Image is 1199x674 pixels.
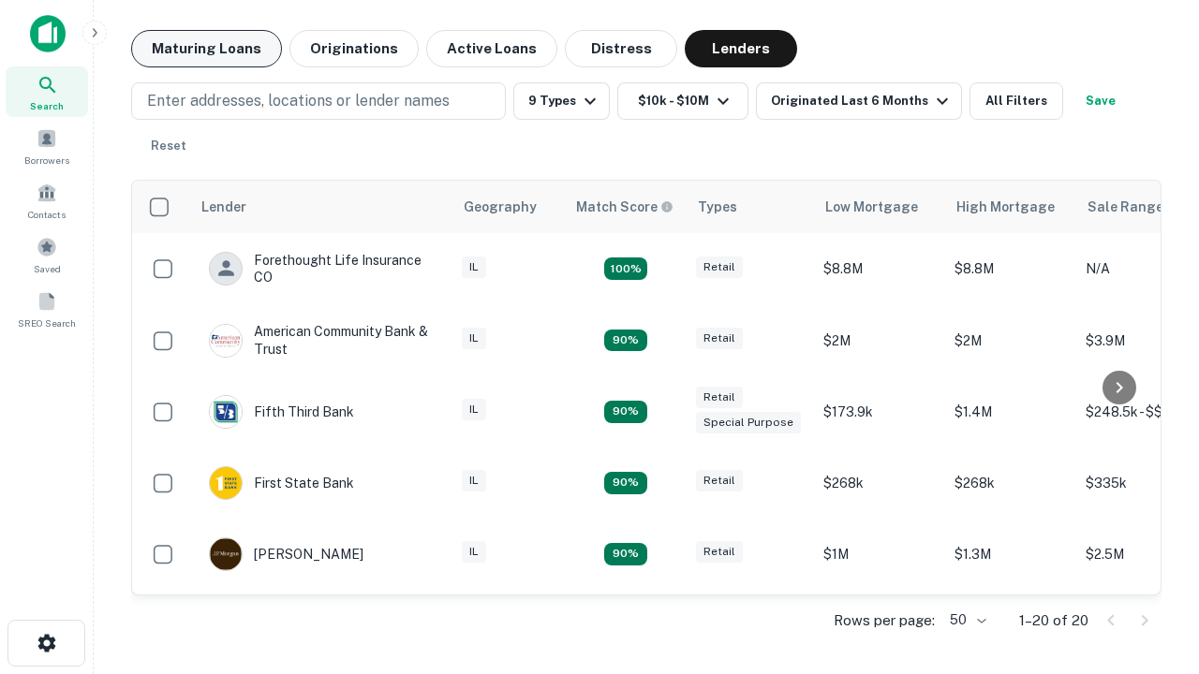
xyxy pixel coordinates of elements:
[28,207,66,222] span: Contacts
[604,543,647,565] div: Matching Properties: 2, hasApolloMatch: undefined
[565,30,677,67] button: Distress
[945,233,1076,304] td: $8.8M
[814,590,945,661] td: $2.7M
[210,396,242,428] img: picture
[604,330,647,352] div: Matching Properties: 2, hasApolloMatch: undefined
[209,395,354,429] div: Fifth Third Bank
[289,30,419,67] button: Originations
[462,541,486,563] div: IL
[604,401,647,423] div: Matching Properties: 2, hasApolloMatch: undefined
[834,609,935,632] p: Rows per page:
[565,181,687,233] th: Capitalize uses an advanced AI algorithm to match your search with the best lender. The match sco...
[970,82,1063,120] button: All Filters
[190,181,452,233] th: Lender
[6,121,88,171] a: Borrowers
[617,82,748,120] button: $10k - $10M
[771,90,954,112] div: Originated Last 6 Months
[6,229,88,280] a: Saved
[1105,464,1199,554] iframe: Chat Widget
[34,261,61,276] span: Saved
[945,519,1076,590] td: $1.3M
[210,325,242,357] img: picture
[201,196,246,218] div: Lender
[576,197,674,217] div: Capitalize uses an advanced AI algorithm to match your search with the best lender. The match sco...
[209,323,434,357] div: American Community Bank & Trust
[1019,609,1088,632] p: 1–20 of 20
[462,470,486,491] div: IL
[696,470,743,491] div: Retail
[956,196,1055,218] div: High Mortgage
[685,30,797,67] button: Lenders
[513,82,610,120] button: 9 Types
[696,541,743,563] div: Retail
[814,447,945,519] td: $268k
[462,399,486,420] div: IL
[6,66,88,117] a: Search
[6,175,88,226] a: Contacts
[942,607,989,634] div: 50
[131,82,506,120] button: Enter addresses, locations or lender names
[209,537,363,571] div: [PERSON_NAME]
[604,472,647,494] div: Matching Properties: 2, hasApolloMatch: undefined
[462,256,486,278] div: IL
[30,98,64,113] span: Search
[452,181,565,233] th: Geography
[945,590,1076,661] td: $7M
[209,466,354,500] div: First State Bank
[1071,82,1131,120] button: Save your search to get updates of matches that match your search criteria.
[814,376,945,447] td: $173.9k
[139,127,199,165] button: Reset
[131,30,282,67] button: Maturing Loans
[209,252,434,286] div: Forethought Life Insurance CO
[6,284,88,334] a: SREO Search
[696,256,743,278] div: Retail
[464,196,537,218] div: Geography
[210,538,242,570] img: picture
[945,304,1076,375] td: $2M
[24,153,69,168] span: Borrowers
[814,233,945,304] td: $8.8M
[696,387,743,408] div: Retail
[698,196,737,218] div: Types
[18,315,76,330] span: SREO Search
[30,15,66,52] img: capitalize-icon.png
[426,30,557,67] button: Active Loans
[814,181,945,233] th: Low Mortgage
[945,447,1076,519] td: $268k
[945,181,1076,233] th: High Mortgage
[825,196,918,218] div: Low Mortgage
[604,257,647,280] div: Matching Properties: 4, hasApolloMatch: undefined
[462,328,486,349] div: IL
[945,376,1076,447] td: $1.4M
[756,82,962,120] button: Originated Last 6 Months
[576,197,670,217] h6: Match Score
[1088,196,1163,218] div: Sale Range
[814,519,945,590] td: $1M
[210,467,242,499] img: picture
[147,90,450,112] p: Enter addresses, locations or lender names
[814,304,945,375] td: $2M
[696,412,801,433] div: Special Purpose
[687,181,814,233] th: Types
[696,328,743,349] div: Retail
